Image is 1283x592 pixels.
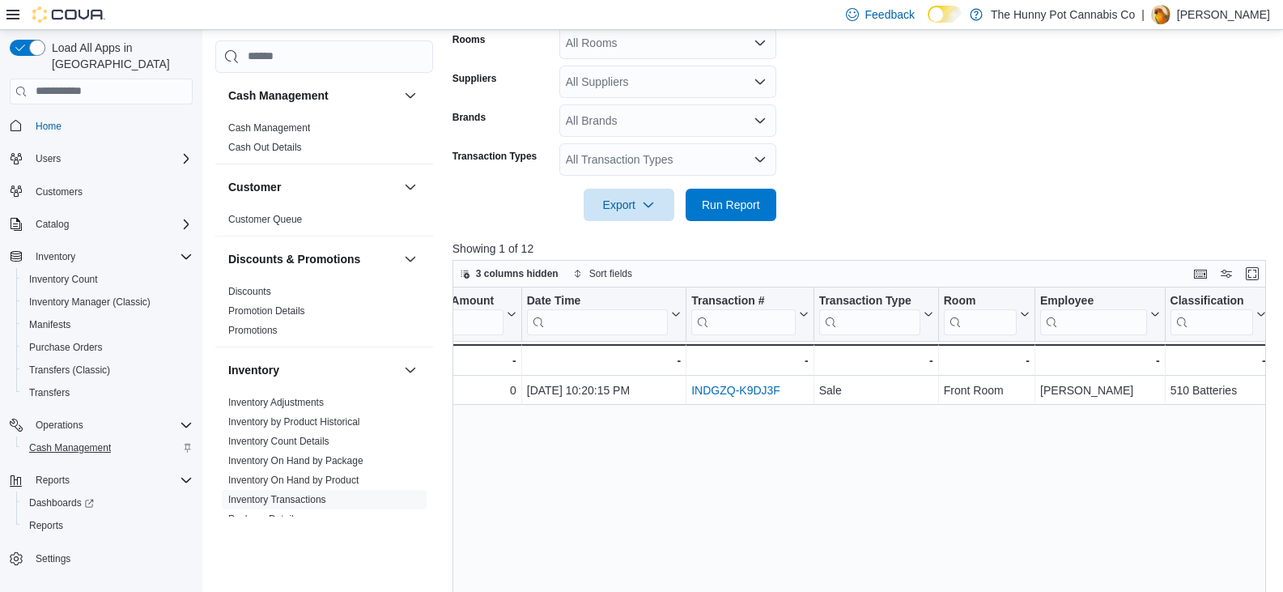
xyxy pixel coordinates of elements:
[1040,293,1147,309] div: Employee
[476,267,559,280] span: 3 columns hidden
[991,5,1135,24] p: The Hunny Pot Cannabis Co
[228,305,305,317] a: Promotion Details
[401,249,420,269] button: Discounts & Promotions
[389,293,503,309] div: Net Weight Amount
[593,189,665,221] span: Export
[452,241,1274,257] p: Showing 1 of 12
[389,293,503,334] div: Net Weight Amount
[23,438,193,458] span: Cash Management
[29,341,103,354] span: Purchase Orders
[29,247,82,266] button: Inventory
[228,122,310,134] a: Cash Management
[1243,264,1262,283] button: Enter fullscreen
[228,455,363,466] a: Inventory On Hand by Package
[1170,293,1265,334] button: Classification
[29,182,89,202] a: Customers
[228,141,302,154] span: Cash Out Details
[23,383,76,402] a: Transfers
[228,179,397,195] button: Customer
[3,213,199,236] button: Catalog
[691,293,795,309] div: Transaction #
[1170,293,1252,309] div: Classification
[452,150,537,163] label: Transaction Types
[401,360,420,380] button: Inventory
[29,415,90,435] button: Operations
[29,273,98,286] span: Inventory Count
[228,415,360,428] span: Inventory by Product Historical
[754,75,767,88] button: Open list of options
[3,245,199,268] button: Inventory
[3,469,199,492] button: Reports
[452,72,497,85] label: Suppliers
[23,438,117,458] a: Cash Management
[29,519,63,532] span: Reports
[29,415,193,435] span: Operations
[228,87,329,104] h3: Cash Management
[228,213,302,226] span: Customer Queue
[215,282,433,347] div: Discounts & Promotions
[944,381,1030,400] div: Front Room
[452,33,486,46] label: Rooms
[1170,381,1265,400] div: 510 Batteries
[36,152,61,165] span: Users
[818,381,933,400] div: Sale
[389,351,516,370] div: -
[818,293,920,309] div: Transaction Type
[228,475,359,486] a: Inventory On Hand by Product
[36,185,83,198] span: Customers
[215,210,433,236] div: Customer
[23,383,193,402] span: Transfers
[228,325,278,336] a: Promotions
[228,362,397,378] button: Inventory
[754,153,767,166] button: Open list of options
[228,179,281,195] h3: Customer
[928,6,962,23] input: Dark Mode
[23,516,70,535] a: Reports
[228,416,360,428] a: Inventory by Product Historical
[754,36,767,49] button: Open list of options
[228,474,359,487] span: Inventory On Hand by Product
[29,496,94,509] span: Dashboards
[29,549,77,569] a: Settings
[23,315,193,334] span: Manifests
[1040,351,1160,370] div: -
[1040,293,1147,334] div: Employee
[29,247,193,266] span: Inventory
[32,6,105,23] img: Cova
[29,149,193,168] span: Users
[1217,264,1236,283] button: Display options
[401,86,420,105] button: Cash Management
[1040,293,1160,334] button: Employee
[23,360,193,380] span: Transfers (Classic)
[29,215,193,234] span: Catalog
[1191,264,1210,283] button: Keyboard shortcuts
[228,436,329,447] a: Inventory Count Details
[527,293,681,334] button: Date Time
[228,324,278,337] span: Promotions
[23,292,193,312] span: Inventory Manager (Classic)
[686,189,776,221] button: Run Report
[29,318,70,331] span: Manifests
[29,116,193,136] span: Home
[16,514,199,537] button: Reports
[36,474,70,487] span: Reports
[215,118,433,164] div: Cash Management
[3,180,199,203] button: Customers
[527,293,668,334] div: Date Time
[23,292,157,312] a: Inventory Manager (Classic)
[228,285,271,298] span: Discounts
[16,359,199,381] button: Transfers (Classic)
[584,189,674,221] button: Export
[754,114,767,127] button: Open list of options
[29,471,76,490] button: Reports
[16,313,199,336] button: Manifests
[1177,5,1270,24] p: [PERSON_NAME]
[453,264,565,283] button: 3 columns hidden
[29,386,70,399] span: Transfers
[567,264,639,283] button: Sort fields
[228,494,326,505] a: Inventory Transactions
[389,381,516,400] div: 0
[691,384,780,397] a: INDGZQ-K9DJ3F
[691,351,808,370] div: -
